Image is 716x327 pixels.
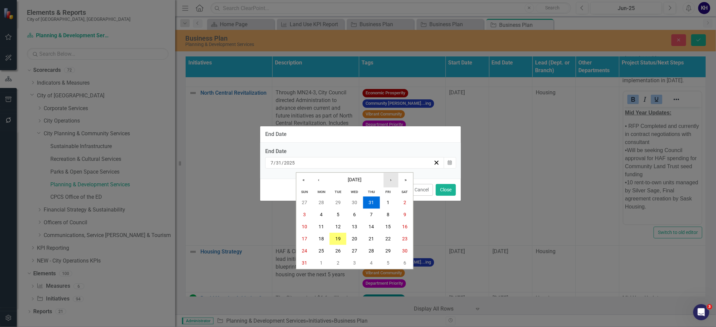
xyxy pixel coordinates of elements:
abbr: August 12, 2025 [335,224,341,229]
button: July 28, 2025 [313,196,330,208]
button: August 3, 2025 [296,208,313,221]
button: September 1, 2025 [313,257,330,269]
abbr: August 30, 2025 [402,248,408,253]
button: August 6, 2025 [346,208,363,221]
abbr: Tuesday [335,190,341,194]
button: September 5, 2025 [380,257,396,269]
button: » [398,173,413,188]
button: August 7, 2025 [363,208,380,221]
button: July 30, 2025 [346,196,363,208]
abbr: August 10, 2025 [302,224,307,229]
input: dd [276,159,282,166]
button: September 4, 2025 [363,257,380,269]
span: 3 [707,304,712,310]
abbr: Wednesday [351,190,359,194]
abbr: August 7, 2025 [370,212,373,217]
abbr: August 24, 2025 [302,248,307,253]
button: August 21, 2025 [363,233,380,245]
abbr: August 28, 2025 [369,248,374,253]
div: End Date [265,148,456,155]
abbr: September 6, 2025 [403,260,406,266]
abbr: August 26, 2025 [335,248,341,253]
abbr: September 4, 2025 [370,260,373,266]
abbr: August 3, 2025 [303,212,306,217]
button: August 1, 2025 [380,196,396,208]
button: August 17, 2025 [296,233,313,245]
abbr: August 27, 2025 [352,248,357,253]
abbr: August 11, 2025 [319,224,324,229]
abbr: August 5, 2025 [337,212,339,217]
button: August 20, 2025 [346,233,363,245]
button: August 14, 2025 [363,221,380,233]
button: August 24, 2025 [296,245,313,257]
button: August 4, 2025 [313,208,330,221]
button: August 19, 2025 [330,233,346,245]
abbr: August 14, 2025 [369,224,374,229]
abbr: September 3, 2025 [353,260,356,266]
button: August 27, 2025 [346,245,363,257]
button: July 29, 2025 [330,196,346,208]
abbr: August 29, 2025 [385,248,391,253]
button: [DATE] [326,173,384,188]
button: August 28, 2025 [363,245,380,257]
button: ‹ [311,173,326,188]
abbr: Monday [318,190,325,194]
iframe: Intercom live chat [693,304,709,320]
button: September 2, 2025 [330,257,346,269]
abbr: August 22, 2025 [385,236,391,241]
button: August 12, 2025 [330,221,346,233]
button: August 25, 2025 [313,245,330,257]
abbr: August 1, 2025 [387,200,389,205]
button: August 29, 2025 [380,245,396,257]
abbr: Friday [385,190,391,194]
button: August 9, 2025 [396,208,413,221]
button: August 16, 2025 [396,221,413,233]
input: mm [270,159,274,166]
button: August 18, 2025 [313,233,330,245]
abbr: August 16, 2025 [402,224,408,229]
button: « [296,173,311,188]
abbr: August 9, 2025 [403,212,406,217]
abbr: September 5, 2025 [387,260,389,266]
button: August 2, 2025 [396,196,413,208]
abbr: August 17, 2025 [302,236,307,241]
button: August 8, 2025 [380,208,396,221]
button: Cancel [410,184,433,196]
abbr: August 19, 2025 [335,236,341,241]
abbr: July 30, 2025 [352,200,357,205]
span: [DATE] [348,177,362,183]
button: › [384,173,398,188]
button: August 11, 2025 [313,221,330,233]
abbr: August 13, 2025 [352,224,357,229]
input: yyyy [284,159,295,166]
button: July 31, 2025 [363,196,380,208]
strong: Mid Year Updates: [2,3,48,8]
button: August 22, 2025 [380,233,396,245]
abbr: August 15, 2025 [385,224,391,229]
button: July 27, 2025 [296,196,313,208]
button: Close [436,184,456,196]
div: End Date [265,131,287,137]
abbr: July 27, 2025 [302,200,307,205]
button: August 31, 2025 [296,257,313,269]
abbr: August 6, 2025 [353,212,356,217]
abbr: August 18, 2025 [319,236,324,241]
button: August 5, 2025 [330,208,346,221]
button: August 15, 2025 [380,221,396,233]
abbr: August 21, 2025 [369,236,374,241]
abbr: August 8, 2025 [387,212,389,217]
abbr: Sunday [301,190,308,194]
button: September 3, 2025 [346,257,363,269]
abbr: September 2, 2025 [337,260,339,266]
abbr: August 4, 2025 [320,212,323,217]
span: / [274,160,276,166]
abbr: August 2, 2025 [403,200,406,205]
abbr: Saturday [401,190,408,194]
p: • RFP Completed and currently in contract negotiations with consultant •Will be seeking Council a... [2,15,77,104]
abbr: July 28, 2025 [319,200,324,205]
abbr: July 31, 2025 [369,200,374,205]
button: August 13, 2025 [346,221,363,233]
abbr: September 1, 2025 [320,260,323,266]
button: September 6, 2025 [396,257,413,269]
button: August 10, 2025 [296,221,313,233]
